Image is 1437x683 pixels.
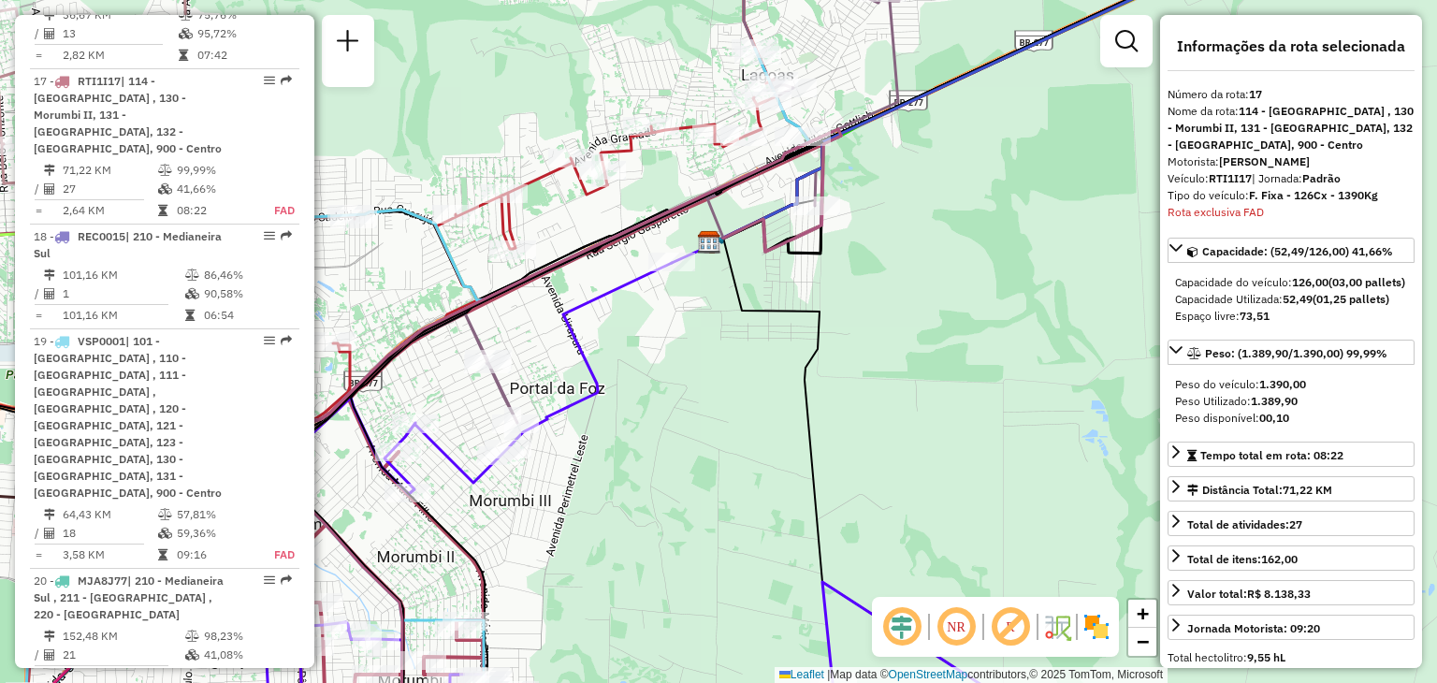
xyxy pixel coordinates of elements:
[158,528,172,539] i: % de utilização da cubagem
[34,74,222,155] span: | 114 - [GEOGRAPHIC_DATA] , 130 - Morumbi II, 131 - [GEOGRAPHIC_DATA], 132 - [GEOGRAPHIC_DATA], 9...
[34,46,43,65] td: =
[1187,551,1298,568] div: Total de itens:
[1175,291,1407,308] div: Capacidade Utilizada:
[62,284,184,303] td: 1
[62,161,157,180] td: 71,22 KM
[1313,292,1389,306] strong: (01,25 pallets)
[1251,394,1298,408] strong: 1.389,90
[281,75,292,86] em: Rota exportada
[185,288,199,299] i: % de utilização da cubagem
[775,667,1168,683] div: Map data © contributors,© 2025 TomTom, Microsoft
[1328,275,1405,289] strong: (03,00 pallets)
[1168,267,1415,332] div: Capacidade: (52,49/126,00) 41,66%
[176,524,254,543] td: 59,36%
[697,230,721,254] img: CDD Foz do Iguaçu
[196,46,291,65] td: 07:42
[158,165,172,176] i: % de utilização do peso
[179,50,188,61] i: Tempo total em rota
[203,627,292,646] td: 98,23%
[1187,482,1332,499] div: Distância Total:
[1175,308,1407,325] div: Espaço livre:
[34,334,222,500] span: | 101 - [GEOGRAPHIC_DATA] , 110 - [GEOGRAPHIC_DATA] , 111 - [GEOGRAPHIC_DATA] , [GEOGRAPHIC_DATA]...
[264,335,275,346] em: Opções
[34,74,222,155] span: 17 -
[1249,188,1378,202] strong: F. Fixa - 126Cx - 1390Kg
[44,528,55,539] i: Total de Atividades
[254,201,296,220] td: FAD
[1289,517,1302,531] strong: 27
[34,229,222,260] span: 18 -
[34,229,222,260] span: | 210 - Medianeira Sul
[1168,238,1415,263] a: Capacidade: (52,49/126,00) 41,66%
[158,183,172,195] i: % de utilização da cubagem
[1259,377,1306,391] strong: 1.390,00
[185,631,199,642] i: % de utilização do peso
[62,46,178,65] td: 2,82 KM
[44,631,55,642] i: Distância Total
[1168,340,1415,365] a: Peso: (1.389,90/1.390,00) 99,99%
[879,604,924,649] span: Ocultar deslocamento
[1187,517,1302,531] span: Total de atividades:
[176,545,254,564] td: 09:16
[44,9,55,21] i: Distância Total
[1252,171,1341,185] span: | Jornada:
[1128,600,1156,628] a: Zoom in
[1168,86,1415,103] div: Número da rota:
[1168,204,1415,221] div: Rota exclusiva FAD
[34,24,43,43] td: /
[1283,483,1332,497] span: 71,22 KM
[1175,377,1306,391] span: Peso do veículo:
[176,180,254,198] td: 41,66%
[988,604,1033,649] span: Exibir rótulo
[176,505,254,524] td: 57,81%
[62,306,184,325] td: 101,16 KM
[1302,171,1341,185] strong: Padrão
[158,549,167,560] i: Tempo total em rota
[44,649,55,661] i: Total de Atividades
[34,201,43,220] td: =
[185,269,199,281] i: % de utilização do peso
[1240,309,1270,323] strong: 73,51
[62,201,157,220] td: 2,64 KM
[1042,612,1072,642] img: Fluxo de ruas
[34,284,43,303] td: /
[62,646,184,664] td: 21
[827,668,830,681] span: |
[264,230,275,241] em: Opções
[329,22,367,65] a: Nova sessão e pesquisa
[1205,346,1387,360] span: Peso: (1.389,90/1.390,00) 99,99%
[1283,292,1313,306] strong: 52,49
[1261,552,1298,566] strong: 162,00
[179,28,193,39] i: % de utilização da cubagem
[1168,37,1415,55] h4: Informações da rota selecionada
[1168,649,1415,666] div: Total hectolitro:
[78,229,125,243] span: REC0015
[934,604,979,649] span: Ocultar NR
[44,509,55,520] i: Distância Total
[1137,630,1149,653] span: −
[1168,442,1415,467] a: Tempo total em rota: 08:22
[1175,410,1407,427] div: Peso disponível:
[34,524,43,543] td: /
[44,183,55,195] i: Total de Atividades
[1168,170,1415,187] div: Veículo:
[1209,171,1252,185] strong: RTI1I17
[1200,448,1343,462] span: Tempo total em rota: 08:22
[889,668,968,681] a: OpenStreetMap
[158,205,167,216] i: Tempo total em rota
[1168,103,1415,153] div: Nome da rota:
[185,649,199,661] i: % de utilização da cubagem
[158,509,172,520] i: % de utilização do peso
[44,269,55,281] i: Distância Total
[62,24,178,43] td: 13
[203,646,292,664] td: 41,08%
[44,165,55,176] i: Distância Total
[179,9,193,21] i: % de utilização do peso
[176,161,254,180] td: 99,99%
[44,288,55,299] i: Total de Atividades
[1168,615,1415,640] a: Jornada Motorista: 09:20
[1168,369,1415,434] div: Peso: (1.389,90/1.390,00) 99,99%
[62,524,157,543] td: 18
[1108,22,1145,60] a: Exibir filtros
[62,266,184,284] td: 101,16 KM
